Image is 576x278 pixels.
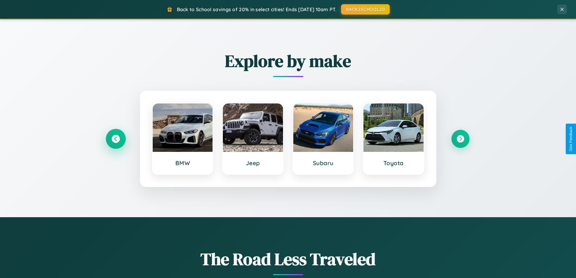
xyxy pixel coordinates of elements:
[159,159,207,167] h3: BMW
[107,247,470,271] h1: The Road Less Traveled
[107,49,470,73] h2: Explore by make
[369,159,418,167] h3: Toyota
[569,127,573,151] div: Give Feedback
[341,4,390,15] button: BACK2SCHOOL20
[299,159,347,167] h3: Subaru
[229,159,277,167] h3: Jeep
[177,6,337,12] span: Back to School savings of 20% in select cities! Ends [DATE] 10am PT.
